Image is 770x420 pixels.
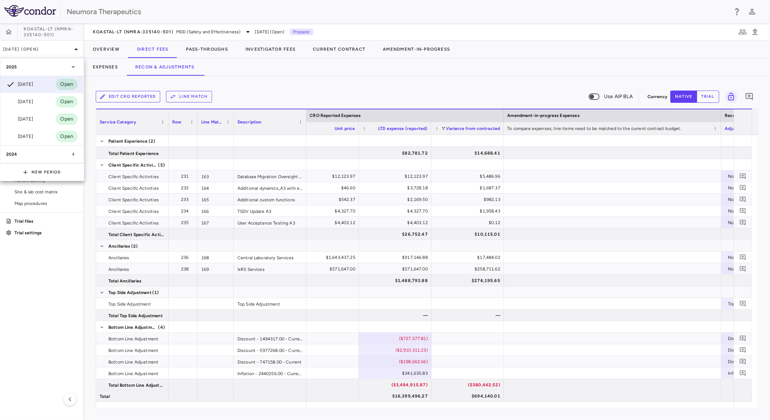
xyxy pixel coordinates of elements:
span: Open [56,133,78,140]
div: [DATE] [6,97,33,106]
span: Open [56,115,78,123]
div: [DATE] [6,80,33,89]
div: [DATE] [6,132,33,141]
button: New Period [23,167,61,178]
p: 2024 [6,151,17,157]
span: Open [56,80,78,88]
div: 2024 [0,146,83,163]
div: [DATE] [6,115,33,123]
div: 2025 [0,58,83,76]
p: 2025 [6,64,17,70]
span: Open [56,98,78,106]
